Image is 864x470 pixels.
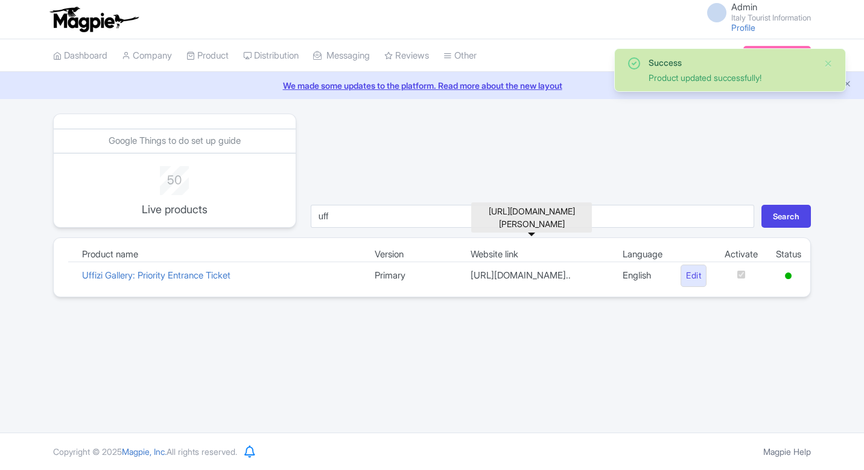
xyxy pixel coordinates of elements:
[824,56,833,71] button: Close
[761,205,811,228] button: Search
[443,39,477,72] a: Other
[614,248,672,262] td: Language
[471,202,592,233] div: [URL][DOMAIN_NAME][PERSON_NAME]
[843,78,852,92] button: Close announcement
[186,39,229,72] a: Product
[73,248,366,262] td: Product name
[681,265,707,287] a: Edit
[384,39,429,72] a: Reviews
[46,445,244,458] div: Copyright © 2025 All rights reserved.
[243,39,299,72] a: Distribution
[125,166,224,189] div: 50
[731,1,757,13] span: Admin
[462,262,614,289] td: [URL][DOMAIN_NAME]..
[53,39,107,72] a: Dashboard
[313,39,370,72] a: Messaging
[122,446,167,457] span: Magpie, Inc.
[122,39,172,72] a: Company
[462,248,614,262] td: Website link
[716,248,767,262] td: Activate
[109,135,241,146] a: Google Things to do set up guide
[366,262,462,289] td: Primary
[731,14,811,22] small: Italy Tourist Information
[7,79,857,92] a: We made some updates to the platform. Read more about the new layout
[763,446,811,457] a: Magpie Help
[743,46,811,64] a: Subscription
[614,262,672,289] td: English
[731,22,755,33] a: Profile
[125,201,224,217] p: Live products
[767,248,810,262] td: Status
[366,248,462,262] td: Version
[649,71,814,84] div: Product updated successfully!
[311,205,754,228] input: Search...
[649,56,814,69] div: Success
[47,6,141,33] img: logo-ab69f6fb50320c5b225c76a69d11143b.png
[700,2,811,22] a: Admin Italy Tourist Information
[82,269,230,281] a: Uffizi Gallery: Priority Entrance Ticket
